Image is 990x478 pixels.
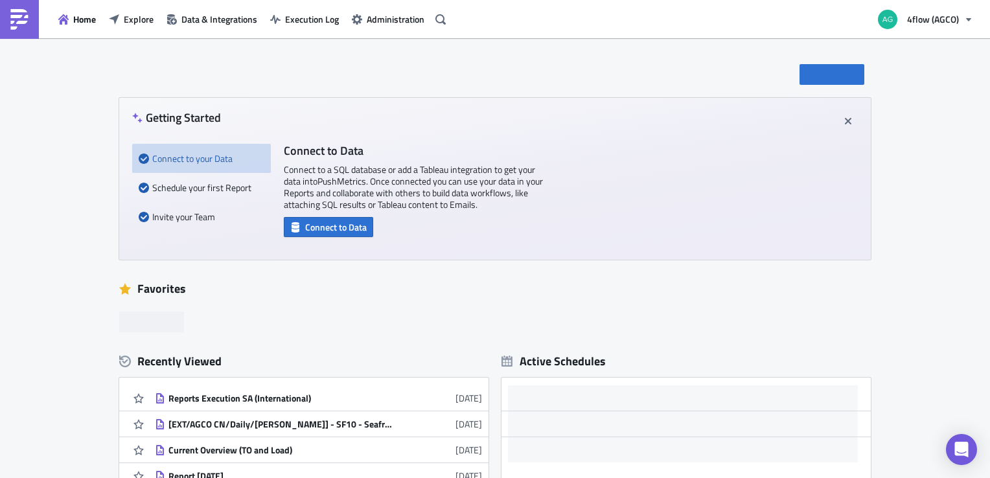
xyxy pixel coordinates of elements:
[102,9,160,29] button: Explore
[284,164,543,211] p: Connect to a SQL database or add a Tableau integration to get your data into PushMetrics . Once c...
[284,144,543,157] h4: Connect to Data
[139,144,264,173] div: Connect to your Data
[119,279,871,299] div: Favorites
[168,418,395,430] div: [EXT/AGCO CN/Daily/[PERSON_NAME]] - SF10 - Seafreight Article Tracking Report
[168,444,395,456] div: Current Overview (TO and Load)
[284,217,373,237] button: Connect to Data
[305,220,367,234] span: Connect to Data
[52,9,102,29] button: Home
[168,393,395,404] div: Reports Execution SA (International)
[367,12,424,26] span: Administration
[501,354,606,369] div: Active Schedules
[284,219,373,233] a: Connect to Data
[907,12,959,26] span: 4flow (AGCO)
[181,12,257,26] span: Data & Integrations
[345,9,431,29] button: Administration
[285,12,339,26] span: Execution Log
[155,385,482,411] a: Reports Execution SA (International)[DATE]
[132,111,221,124] h4: Getting Started
[155,437,482,462] a: Current Overview (TO and Load)[DATE]
[160,9,264,29] button: Data & Integrations
[139,202,264,231] div: Invite your Team
[946,434,977,465] div: Open Intercom Messenger
[877,8,899,30] img: Avatar
[139,173,264,202] div: Schedule your first Report
[124,12,154,26] span: Explore
[73,12,96,26] span: Home
[455,443,482,457] time: 2025-08-13T19:47:33Z
[155,411,482,437] a: [EXT/AGCO CN/Daily/[PERSON_NAME]] - SF10 - Seafreight Article Tracking Report[DATE]
[264,9,345,29] button: Execution Log
[119,352,489,371] div: Recently Viewed
[455,391,482,405] time: 2025-08-19T16:27:04Z
[455,417,482,431] time: 2025-08-18T05:50:48Z
[870,5,980,34] button: 4flow (AGCO)
[9,9,30,30] img: PushMetrics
